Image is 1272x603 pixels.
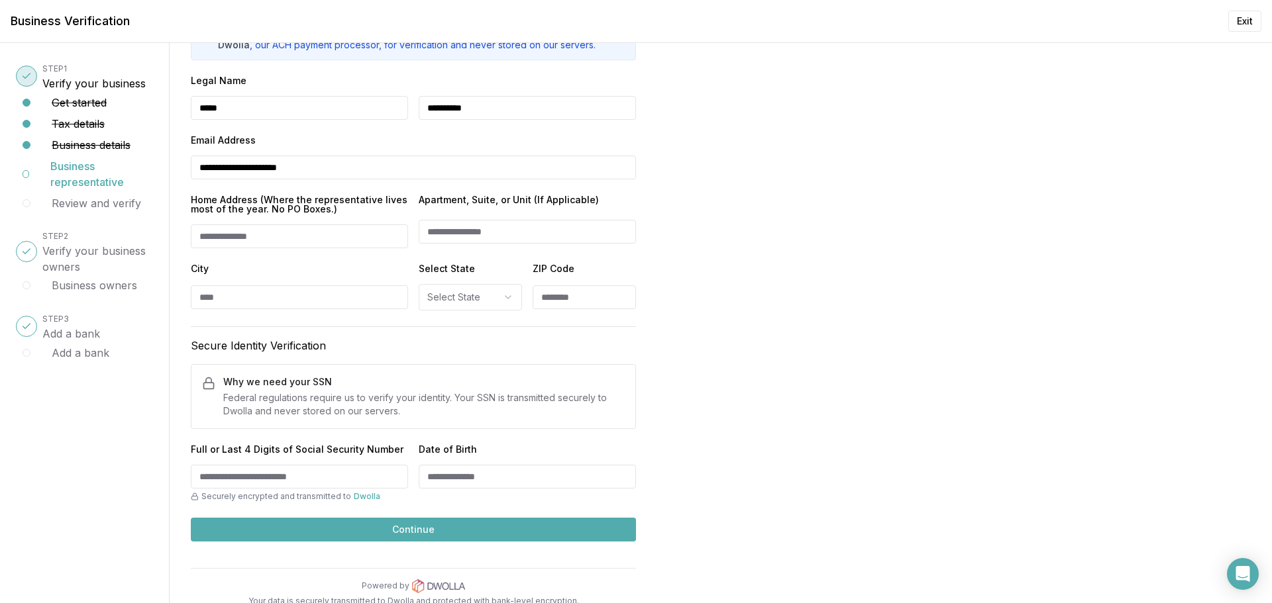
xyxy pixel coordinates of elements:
button: Business details [52,137,131,153]
label: Select State [419,264,522,273]
button: STEP2Verify your business owners [42,227,153,275]
div: Securely encrypted and transmitted to [191,491,408,502]
label: Email Address [191,136,636,145]
h3: Add a bank [42,326,100,342]
button: Continue [191,518,636,541]
button: Business owners [52,277,137,293]
label: ZIP Code [533,264,636,275]
button: STEP1Verify your business [42,60,146,91]
span: STEP 2 [42,231,68,241]
a: Dwolla [218,39,250,50]
label: Full or Last 4 Digits of Social Security Number [191,445,408,454]
label: Legal Name [191,76,636,85]
span: STEP 3 [42,314,69,324]
img: Dwolla [412,579,465,593]
span: STEP 1 [42,64,67,73]
div: Open Intercom Messenger [1227,558,1259,590]
a: Dwolla [354,491,380,502]
button: Get started [52,95,107,111]
label: Home Address (Where the representative lives most of the year. No PO Boxes.) [191,195,408,214]
h3: Verify your business [42,75,146,91]
label: Date of Birth [419,445,636,454]
button: Exit [1228,11,1261,32]
p: Powered by [362,580,409,591]
h3: Secure Identity Verification [191,338,636,353]
h4: Why we need your SSN [223,375,625,389]
h3: Verify your business owners [42,243,153,275]
label: Apartment, Suite, or Unit (If Applicable) [419,195,636,209]
label: City [191,264,408,275]
p: Federal regulations require us to verify your identity. Your SSN is transmitted securely to Dwoll... [223,391,625,418]
button: Review and verify [52,195,141,211]
button: Add a bank [52,345,109,361]
button: STEP3Add a bank [42,310,100,342]
h1: Business Verification [11,12,130,30]
button: Business representative [50,158,153,190]
button: Tax details [52,116,105,132]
